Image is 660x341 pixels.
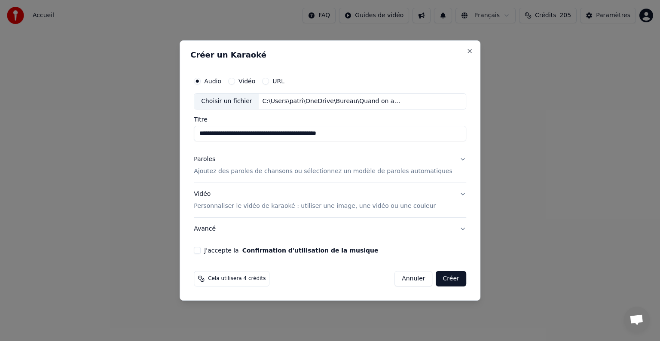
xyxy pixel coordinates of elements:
[259,97,405,106] div: C:\Users\patri\OneDrive\Bureau\Quand on arrive en ville (Remasterisé en 2009)_part1_2.m4a
[238,78,255,84] label: Vidéo
[194,116,466,122] label: Titre
[194,155,215,164] div: Paroles
[436,271,466,286] button: Créer
[194,218,466,240] button: Avancé
[242,247,379,253] button: J'accepte la
[190,51,470,59] h2: Créer un Karaoké
[208,275,266,282] span: Cela utilisera 4 crédits
[194,183,466,217] button: VidéoPersonnaliser le vidéo de karaoké : utiliser une image, une vidéo ou une couleur
[204,247,378,253] label: J'accepte la
[194,148,466,183] button: ParolesAjoutez des paroles de chansons ou sélectionnez un modèle de paroles automatiques
[194,94,259,109] div: Choisir un fichier
[394,271,432,286] button: Annuler
[204,78,221,84] label: Audio
[194,190,436,210] div: Vidéo
[194,202,436,210] p: Personnaliser le vidéo de karaoké : utiliser une image, une vidéo ou une couleur
[194,167,452,176] p: Ajoutez des paroles de chansons ou sélectionnez un modèle de paroles automatiques
[272,78,284,84] label: URL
